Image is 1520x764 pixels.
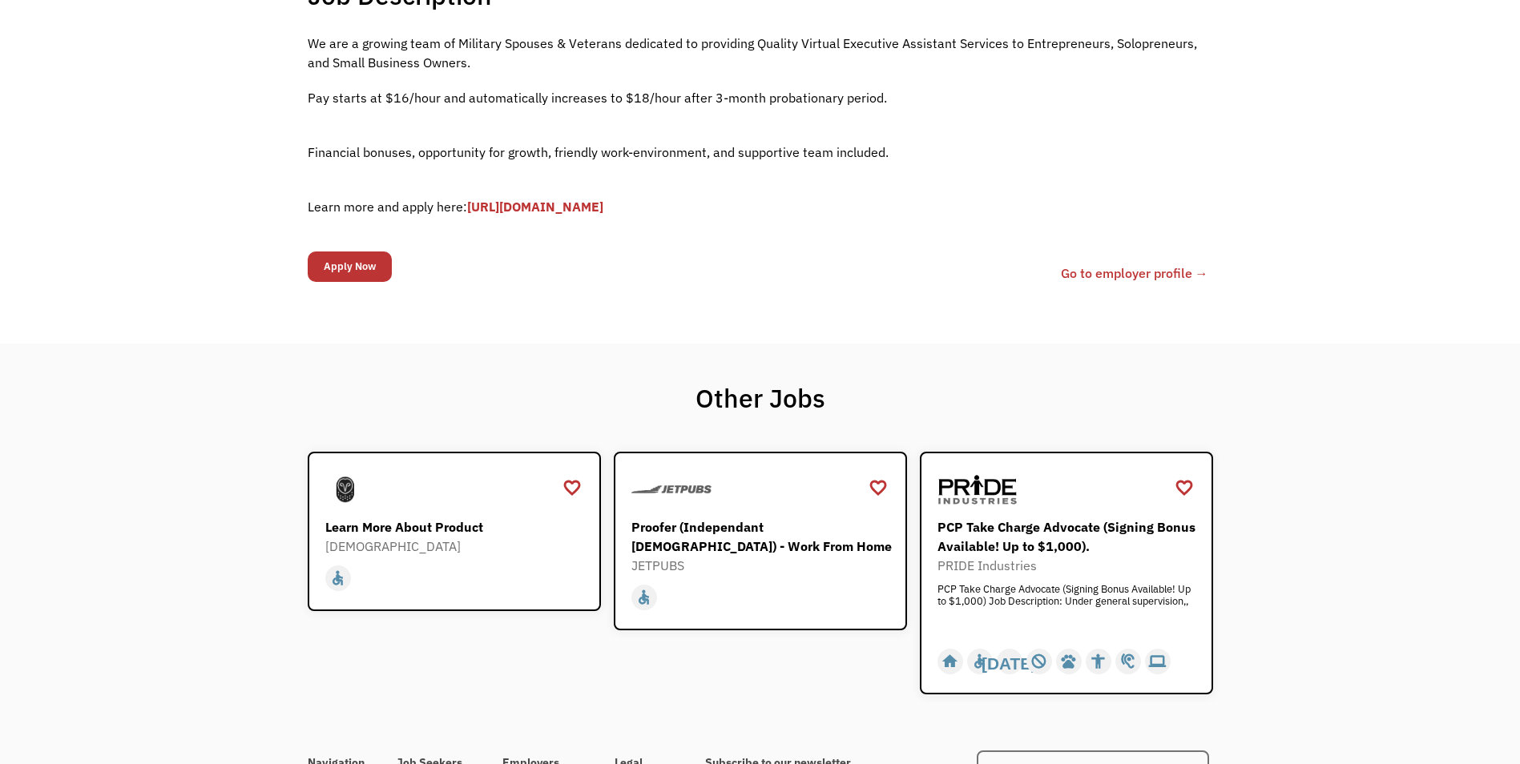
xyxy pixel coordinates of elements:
[325,517,587,537] div: Learn More About Product
[937,556,1199,575] div: PRIDE Industries
[308,251,392,282] input: Apply Now
[325,469,365,509] img: Samsara
[467,199,603,215] a: [URL][DOMAIN_NAME]
[869,476,888,500] a: favorite_border
[1060,649,1077,674] div: pets
[982,649,1037,674] div: [DATE]
[614,452,907,630] a: JETPUBSProofer (Independant [DEMOGRAPHIC_DATA]) - Work From HomeJETPUBSaccessible
[635,585,652,609] div: accessible
[941,649,958,674] div: home
[1090,649,1107,674] div: accessibility
[920,452,1213,694] a: PRIDE IndustriesPCP Take Charge Advocate (Signing Bonus Available! Up to $1,000).PRIDE Industries...
[631,469,712,509] img: JETPUBS
[308,452,601,611] a: SamsaraLearn More About Product[DEMOGRAPHIC_DATA]accessible
[631,556,893,575] div: JETPUBS
[971,649,988,674] div: accessible
[1119,649,1136,674] div: hearing
[308,247,392,286] form: Email Form
[937,469,1018,509] img: PRIDE Industries
[631,517,893,556] div: Proofer (Independant [DEMOGRAPHIC_DATA]) - Work From Home
[329,566,346,590] div: accessible
[308,123,1213,162] p: ‍ Financial bonuses, opportunity for growth, friendly work-environment, and supportive team inclu...
[1149,649,1166,674] div: computer
[937,517,1199,556] div: PCP Take Charge Advocate (Signing Bonus Available! Up to $1,000).
[308,178,1213,216] p: ‍ Learn more and apply here:
[937,583,1199,631] div: PCP Take Charge Advocate (Signing Bonus Available! Up to $1,000) Job Description: Under general s...
[562,476,582,500] a: favorite_border
[308,88,1213,107] p: Pay starts at $16/hour and automatically increases to $18/hour after 3-month probationary period.
[1061,263,1208,283] a: Go to employer profile →
[1030,649,1047,674] div: not_interested
[1175,476,1194,500] a: favorite_border
[308,34,1213,72] p: We are a growing team of Military Spouses & Veterans dedicated to providing Quality Virtual Execu...
[325,537,587,556] div: [DEMOGRAPHIC_DATA]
